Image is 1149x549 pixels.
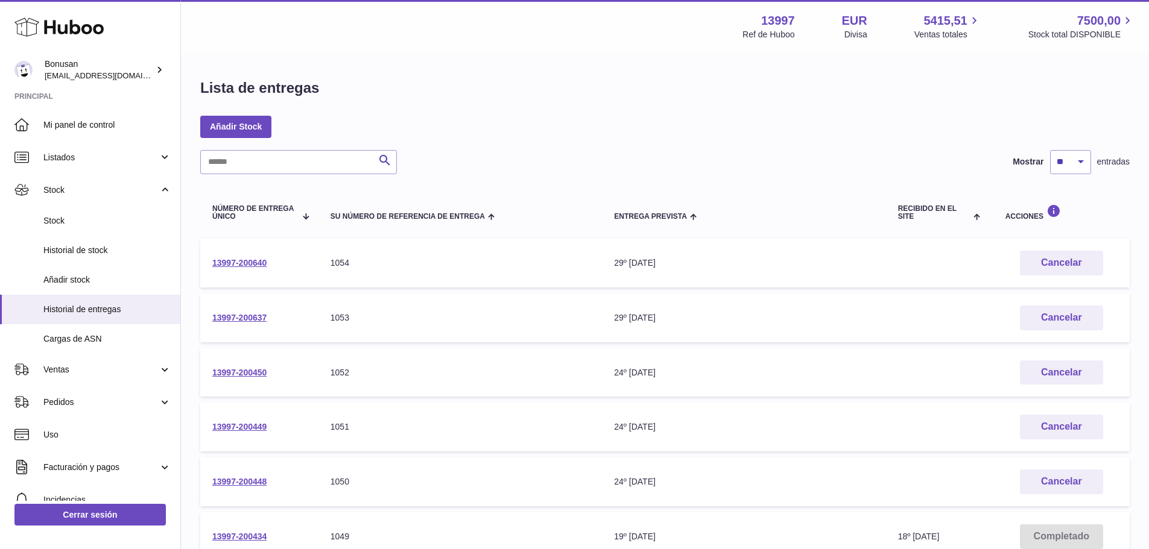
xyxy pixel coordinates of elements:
span: Añadir stock [43,274,171,286]
span: Incidencias [43,494,171,506]
h1: Lista de entregas [200,78,319,98]
div: 29º [DATE] [614,257,873,269]
div: 1053 [331,312,590,324]
img: info@bonusan.es [14,61,33,79]
div: 1049 [331,531,590,542]
span: Ventas totales [914,29,981,40]
span: Stock [43,184,159,196]
button: Cancelar [1020,251,1103,275]
a: 13997-200640 [212,258,267,268]
span: Entrega prevista [614,213,687,221]
span: 18º [DATE] [898,532,940,541]
a: 13997-200434 [212,532,267,541]
span: Historial de stock [43,245,171,256]
button: Cancelar [1020,415,1103,439]
span: Pedidos [43,397,159,408]
button: Cancelar [1020,306,1103,330]
span: Cargas de ASN [43,333,171,345]
div: 24º [DATE] [614,421,873,433]
a: 13997-200637 [212,313,267,322]
span: Ventas [43,364,159,375]
strong: 13997 [761,13,795,29]
a: 13997-200449 [212,422,267,431]
span: Stock [43,215,171,227]
div: 19º [DATE] [614,531,873,542]
span: Mi panel de control [43,119,171,131]
span: Uso [43,429,171,441]
a: Cerrar sesión [14,504,166,525]
strong: EUR [842,13,867,29]
span: Facturación y pagos [43,462,159,473]
span: Listados [43,152,159,163]
span: Recibido en el site [898,205,971,221]
a: 13997-200448 [212,477,267,486]
div: Acciones [1005,204,1118,221]
div: 1050 [331,476,590,488]
button: Cancelar [1020,469,1103,494]
span: Su número de referencia de entrega [331,213,485,221]
div: 29º [DATE] [614,312,873,324]
div: 24º [DATE] [614,476,873,488]
a: 5415,51 Ventas totales [914,13,981,40]
span: Stock total DISPONIBLE [1028,29,1135,40]
span: [EMAIL_ADDRESS][DOMAIN_NAME] [45,71,177,80]
div: 1052 [331,367,590,378]
div: 1051 [331,421,590,433]
span: Historial de entregas [43,304,171,315]
a: Añadir Stock [200,116,271,137]
span: 5415,51 [923,13,967,29]
a: 7500,00 Stock total DISPONIBLE [1028,13,1135,40]
a: 13997-200450 [212,368,267,377]
span: Número de entrega único [212,205,296,221]
div: Bonusan [45,58,153,81]
span: entradas [1097,156,1130,168]
div: 24º [DATE] [614,367,873,378]
div: 1054 [331,257,590,269]
button: Cancelar [1020,360,1103,385]
span: 7500,00 [1077,13,1121,29]
div: Ref de Huboo [742,29,794,40]
div: Divisa [844,29,867,40]
label: Mostrar [1013,156,1043,168]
